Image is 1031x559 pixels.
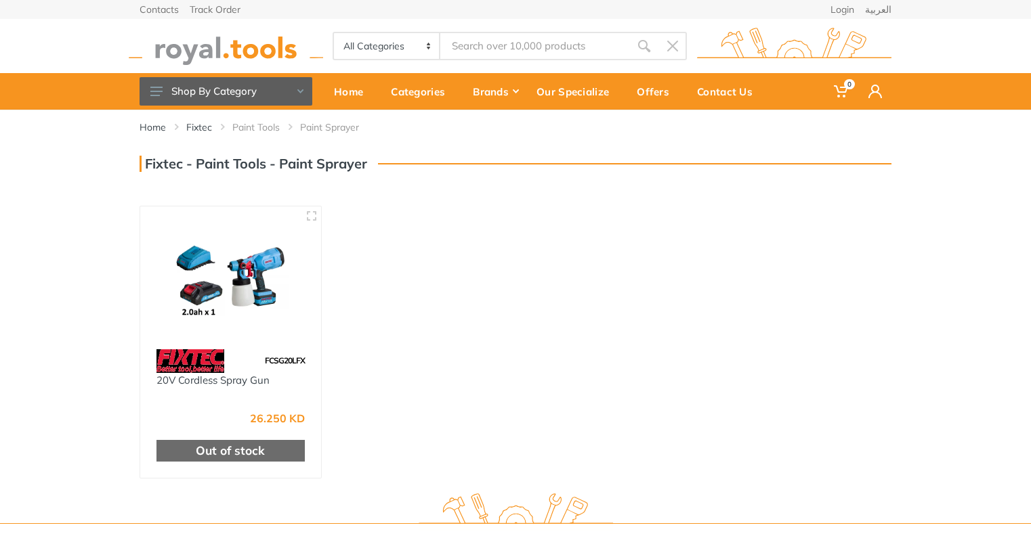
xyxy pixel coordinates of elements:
div: Categories [381,77,463,106]
a: Paint Tools [232,120,280,134]
a: Contact Us [688,73,771,110]
div: Our Specialize [527,77,627,106]
img: 115.webp [156,349,224,373]
nav: breadcrumb [140,120,891,134]
select: Category [334,33,440,59]
a: Home [324,73,381,110]
a: 20V Cordless Spray Gun [156,374,270,386]
div: Home [324,77,381,106]
a: Our Specialize [527,73,627,110]
a: Home [140,120,166,134]
div: Out of stock [156,440,305,462]
img: royal.tools Logo [129,28,323,65]
a: العربية [865,5,891,14]
a: Fixtec [186,120,212,134]
li: Paint Sprayer [300,120,379,134]
div: Offers [627,77,688,106]
a: 0 [824,73,859,110]
button: Shop By Category [140,77,312,106]
span: FCSG20LFX [265,355,305,365]
a: Login [830,5,854,14]
div: 26.250 KD [250,413,305,424]
div: Brands [463,77,527,106]
a: Offers [627,73,688,110]
img: Royal Tools - 20V Cordless Spray Gun [152,219,309,336]
div: Contact Us [688,77,771,106]
input: Site search [440,32,630,60]
a: Track Order [190,5,240,14]
img: royal.tools Logo [697,28,891,65]
span: 0 [844,79,855,89]
a: Categories [381,73,463,110]
h3: Fixtec - Paint Tools - Paint Sprayer [140,156,367,172]
a: Contacts [140,5,179,14]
